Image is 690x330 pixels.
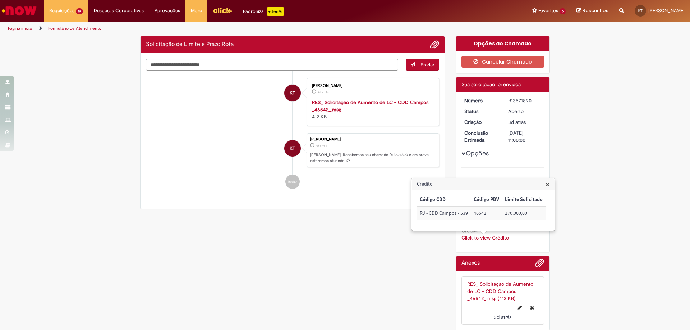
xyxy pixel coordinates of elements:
div: 26/09/2025 17:02:46 [508,118,542,126]
span: Favoritos [538,7,558,14]
span: Requisições [49,7,74,14]
time: 26/09/2025 17:02:46 [316,144,327,148]
div: [PERSON_NAME] [312,84,432,88]
p: +GenAi [267,7,284,16]
b: Tipo de solicitação [461,177,503,183]
span: Sua solicitação foi enviada [461,81,521,88]
span: × [546,180,549,189]
span: 3d atrás [494,314,511,320]
p: [PERSON_NAME]! Recebemos seu chamado R13571890 e em breve estaremos atuando. [310,152,435,163]
span: More [191,7,202,14]
span: 3d atrás [508,119,526,125]
ul: Trilhas de página [5,22,455,35]
div: Padroniza [243,7,284,16]
h3: Crédito [412,178,555,190]
button: Close [546,181,549,188]
h2: Anexos [461,260,480,266]
h2: Solicitação de Limite e Prazo Rota Histórico de tíquete [146,41,234,48]
dt: Número [459,97,503,104]
td: Código CDD: RJ - CDD Campos - 539 [417,206,471,220]
button: Cancelar Chamado [461,56,544,68]
a: RES_ Solicitação de Aumento de LC - CDD Campos _46542_.msg (412 KB) [467,281,533,302]
button: Excluir RES_ Solicitação de Aumento de LC - CDD Campos _46542_.msg [526,302,538,313]
a: RES_ Solicitação de Aumento de LC - CDD Campos _46542_.msg [312,99,428,113]
time: 26/09/2025 17:02:44 [494,314,511,320]
td: Código PDV: 46542 [471,206,502,220]
a: Formulário de Atendimento [48,25,101,31]
dt: Conclusão Estimada [459,129,503,144]
th: Limite Solicitado [502,193,546,206]
div: Opções do Chamado [456,36,550,51]
div: [DATE] 11:00:00 [508,129,542,144]
div: Karine Barbosa Marinho Teixeira [284,140,301,157]
span: 6 [560,8,566,14]
span: 13 [76,8,83,14]
span: 3d atrás [316,144,327,148]
th: Código PDV [471,193,502,206]
div: R13571890 [508,97,542,104]
span: Enviar [420,61,434,68]
span: KT [290,140,295,157]
button: Adicionar anexos [535,258,544,271]
time: 26/09/2025 17:02:46 [508,119,526,125]
span: KT [290,84,295,102]
span: KT [638,8,643,13]
img: ServiceNow [1,4,38,18]
dt: Criação [459,118,503,126]
a: Click to view Crédito [461,234,509,241]
a: Página inicial [8,25,33,31]
button: Enviar [406,59,439,71]
time: 26/09/2025 17:02:44 [317,90,329,94]
span: Rascunhos [583,7,608,14]
li: Karine Barbosa Marinho Teixeira [146,133,439,168]
div: Karine Barbosa Marinho Teixeira [284,85,301,101]
span: [PERSON_NAME] [648,8,685,14]
span: Aprovações [155,7,180,14]
div: 412 KB [312,99,432,120]
ul: Histórico de tíquete [146,71,439,196]
span: 3d atrás [317,90,329,94]
div: [PERSON_NAME] [310,137,435,141]
a: Rascunhos [576,8,608,14]
button: Editar nome de arquivo RES_ Solicitação de Aumento de LC - CDD Campos _46542_.msg [513,302,526,313]
div: Crédito [411,178,555,231]
div: Aberto [508,108,542,115]
b: Crédito [461,227,478,234]
button: Adicionar anexos [430,40,439,49]
img: click_logo_yellow_360x200.png [213,5,232,16]
th: Código CDD [417,193,471,206]
td: Limite Solicitado: 170.000,00 [502,206,546,220]
span: Despesas Corporativas [94,7,144,14]
textarea: Digite sua mensagem aqui... [146,59,398,71]
dt: Status [459,108,503,115]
